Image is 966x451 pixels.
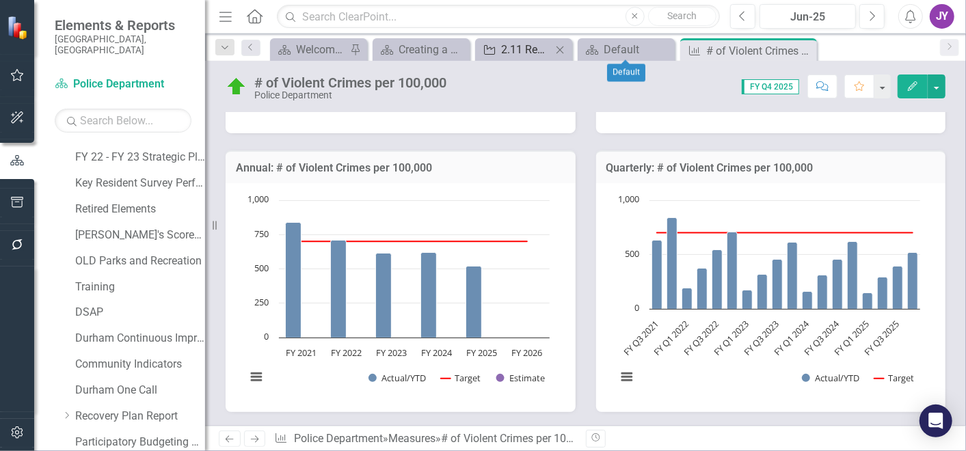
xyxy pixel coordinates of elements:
path: FY Q3 2025, 390. Actual/YTD. [892,266,902,310]
a: Measures [388,432,435,445]
img: On Target [226,76,247,98]
a: Community Indicators [75,357,205,372]
path: FY Q2 2024, 309. Actual/YTD. [817,275,827,310]
a: Police Department [55,77,191,92]
div: Chart. Highcharts interactive chart. [239,193,562,398]
button: View chart menu, Chart [247,367,266,386]
text: FY 2025 [467,346,498,359]
text: FY Q3 2025 [861,318,901,358]
text: 500 [254,262,269,274]
a: [PERSON_NAME]'s Scorecard [75,228,205,243]
svg: Interactive chart [239,193,556,398]
a: Participatory Budgeting Scoring [75,435,205,450]
path: FY Q4 2023, 612. Actual/YTD. [787,243,797,310]
path: FY 2024, 619. Actual/YTD. [421,253,437,338]
text: Estimate [509,372,545,384]
button: Jun-25 [760,4,856,29]
div: # of Violent Crimes per 100,000 [254,75,446,90]
path: FY Q4 2021, 838. Actual/YTD. [667,218,677,310]
path: FY Q3 2023, 458. Actual/YTD. [772,260,782,310]
text: 0 [634,301,639,314]
text: FY Q3 2021 [620,318,660,358]
text: FY Q1 2023 [710,318,751,358]
text: Actual/YTD [381,372,426,384]
span: FY Q4 2025 [742,79,799,94]
text: FY 2023 [377,346,407,359]
button: Search [648,7,716,26]
text: 500 [625,247,639,260]
text: 1,000 [247,193,269,205]
a: 2.11 Reduce public safety interactions with and improve outcomes for familiar neighbors [479,41,552,58]
text: 750 [254,228,269,240]
text: FY Q1 2022 [650,318,690,358]
button: Show Target [441,372,481,384]
text: FY Q1 2025 [831,318,871,358]
path: FY Q3 2021, 632. Actual/YTD. [652,241,662,310]
g: Target, series 2 of 3. Line with 6 data points. [299,239,531,245]
div: # of Violent Crimes per 100,000 [441,432,593,445]
path: FY Q2 2022, 377. Actual/YTD. [697,269,707,310]
text: FY 2022 [332,346,362,359]
text: FY Q3 2022 [680,318,721,358]
path: FY Q3 2022, 544. Actual/YTD. [712,250,722,310]
div: Chart. Highcharts interactive chart. [610,193,933,398]
input: Search Below... [55,109,191,133]
path: FY Q1 2024, 162. Actual/YTD. [802,292,812,310]
a: FY 22 - FY 23 Strategic Plan [75,150,205,165]
path: FY Q4 2022, 708. Actual/YTD. [727,232,737,310]
text: FY Q1 2024 [770,318,811,358]
text: FY 2021 [286,346,317,359]
a: Durham One Call [75,383,205,398]
span: Elements & Reports [55,17,191,33]
a: Training [75,279,205,295]
div: Welcome to the FY [DATE]-[DATE] Strategic Plan Landing Page! [296,41,347,58]
div: Jun-25 [764,9,851,25]
path: FY 2023, 612. Actual/YTD. [376,254,392,338]
button: Show Target [874,372,914,384]
a: Key Resident Survey Performance Scorecard [75,176,205,191]
text: 0 [264,330,269,342]
text: Actual/YTD [815,372,859,384]
a: OLD Parks and Recreation [75,254,205,269]
button: Show Actual/YTD [802,372,859,384]
path: FY Q4 2025, 519. Actual/YTD. [907,253,917,310]
div: Creating a Safer Community Together [399,41,466,58]
path: FY Q4 2024, 619. Actual/YTD. [847,242,857,310]
a: DSAP [75,305,205,320]
text: FY 2024 [422,346,453,359]
path: FY 2022, 708. Actual/YTD. [331,241,347,338]
div: 2.11 Reduce public safety interactions with and improve outcomes for familiar neighbors [501,41,552,58]
path: FY 2021, 838. Actual/YTD. [286,223,301,338]
a: Durham Continuous Improvement Program [75,331,205,346]
text: FY 2026 [512,346,543,359]
small: [GEOGRAPHIC_DATA], [GEOGRAPHIC_DATA] [55,33,191,56]
g: Target, series 2 of 2. Line with 18 data points. [654,230,915,236]
path: FY Q1 2022, 191. Actual/YTD. [682,288,692,310]
div: JY [930,4,954,29]
a: Creating a Safer Community Together [376,41,466,58]
h3: Quarterly: # of Violent Crimes per 100,000 [606,162,936,174]
h3: Annual: # of Violent Crimes per 100,000 [236,162,565,174]
text: 250 [254,296,269,308]
div: » » [274,431,575,447]
div: Default [607,64,645,82]
text: Target [887,372,913,384]
svg: Interactive chart [610,193,927,398]
text: Target [455,372,481,384]
text: FY Q3 2024 [801,318,841,358]
button: View chart menu, Chart [617,367,636,386]
path: FY Q1 2023, 170. Actual/YTD. [742,290,752,310]
path: FY Q2 2025, 290. Actual/YTD. [877,277,887,310]
div: # of Violent Crimes per 100,000 [706,42,814,59]
path: FY 2025 , 519. Actual/YTD. [466,266,482,338]
path: FY Q2 2023, 317. Actual/YTD. [757,275,767,310]
button: Show Estimate [496,372,545,384]
text: FY Q3 2023 [740,318,781,358]
div: Police Department [254,90,446,100]
path: FY Q1 2025, 146. Actual/YTD. [862,293,872,310]
path: FY Q3 2024, 457. Actual/YTD. [832,260,842,310]
div: Open Intercom Messenger [920,405,952,437]
div: Default [604,41,671,58]
g: Actual/YTD, series 1 of 3. Bar series with 6 bars. [286,200,528,338]
a: Police Department [294,432,383,445]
